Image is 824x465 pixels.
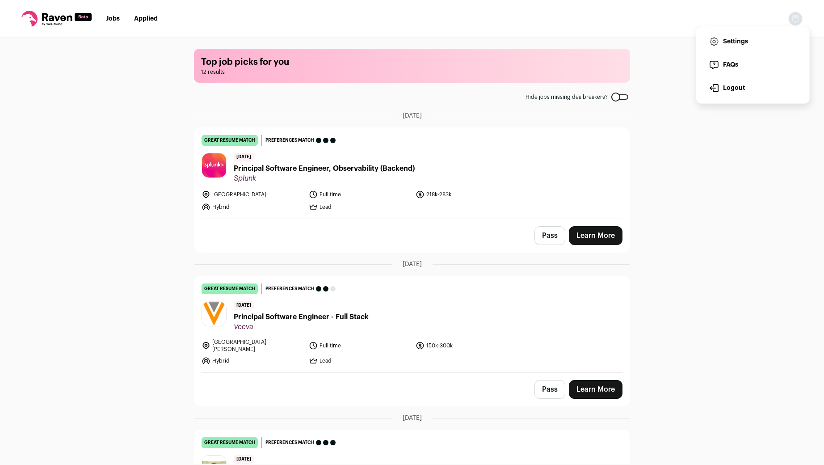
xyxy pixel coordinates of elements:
[569,380,622,399] a: Learn More
[202,302,226,326] img: 0526f81b708753ef968a325cdd9371f6eded8607aba54adf476650a699ba0c02.jpg
[106,16,120,22] a: Jobs
[416,190,517,199] li: 218k-283k
[403,260,422,269] span: [DATE]
[194,128,630,219] a: great resume match Preferences match [DATE] Principal Software Engineer, Observability (Backend) ...
[309,356,411,365] li: Lead
[202,190,303,199] li: [GEOGRAPHIC_DATA]
[403,414,422,423] span: [DATE]
[234,301,254,310] span: [DATE]
[265,284,314,293] span: Preferences match
[403,111,422,120] span: [DATE]
[201,56,623,68] h1: Top job picks for you
[788,12,803,26] button: Open dropdown
[234,163,415,174] span: Principal Software Engineer, Observability (Backend)
[194,276,630,372] a: great resume match Preferences match [DATE] Principal Software Engineer - Full Stack Veeva [GEOGR...
[202,437,258,448] div: great resume match
[234,455,254,464] span: [DATE]
[703,54,802,76] a: FAQs
[234,322,369,331] span: Veeva
[788,12,803,26] img: nopic.png
[202,283,258,294] div: great resume match
[526,93,608,101] span: Hide jobs missing dealbreakers?
[309,203,411,211] li: Lead
[703,77,802,99] button: Logout
[202,356,303,365] li: Hybrid
[202,153,226,178] img: 0b8279a4ae0c47a7298bb075bd3dff23763e87688d10b31ca53e82ec31fdbb80.jpg
[234,174,415,183] span: Splunk
[309,190,411,199] li: Full time
[202,338,303,353] li: [GEOGRAPHIC_DATA][PERSON_NAME]
[265,438,314,447] span: Preferences match
[703,31,802,52] a: Settings
[309,338,411,353] li: Full time
[265,136,314,145] span: Preferences match
[416,338,517,353] li: 150k-300k
[134,16,158,22] a: Applied
[569,226,622,245] a: Learn More
[234,312,369,322] span: Principal Software Engineer - Full Stack
[202,135,258,146] div: great resume match
[202,203,303,211] li: Hybrid
[234,153,254,161] span: [DATE]
[534,226,565,245] button: Pass
[534,380,565,399] button: Pass
[201,68,623,76] span: 12 results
